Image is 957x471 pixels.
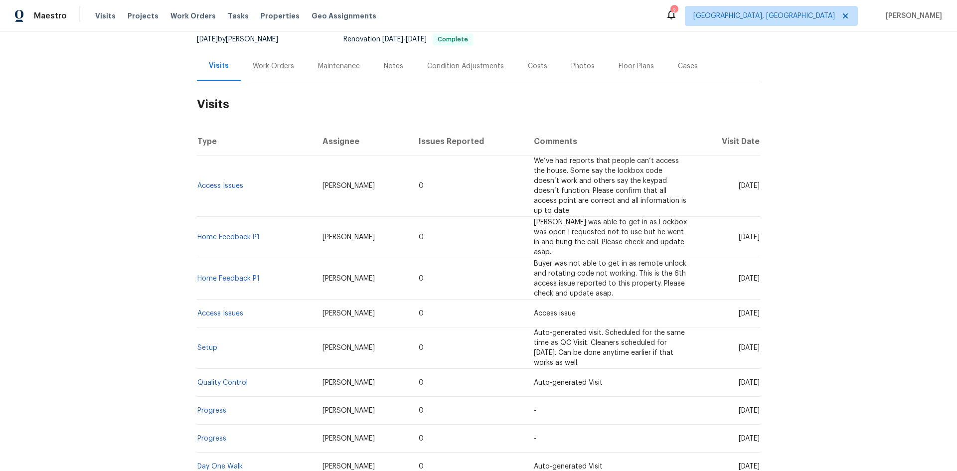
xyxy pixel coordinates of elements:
span: [DATE] [739,379,760,386]
div: 2 [670,6,677,16]
span: Buyer was not able to get in as remote unlock and rotating code not working. This is the 6th acce... [534,260,686,297]
span: [DATE] [406,36,427,43]
h2: Visits [197,81,760,128]
a: Progress [197,407,226,414]
span: Geo Assignments [312,11,376,21]
span: - [382,36,427,43]
span: 0 [419,379,424,386]
div: Visits [209,61,229,71]
a: Home Feedback P1 [197,234,260,241]
span: Work Orders [170,11,216,21]
span: [DATE] [739,435,760,442]
div: Photos [571,61,595,71]
span: [PERSON_NAME] [322,435,375,442]
span: [PERSON_NAME] [882,11,942,21]
span: Auto-generated visit. Scheduled for the same time as QC Visit. Cleaners scheduled for [DATE]. Can... [534,329,685,366]
div: Cases [678,61,698,71]
span: [PERSON_NAME] [322,379,375,386]
span: Maestro [34,11,67,21]
span: Auto-generated Visit [534,379,603,386]
span: We’ve had reports that people can’t access the house. Some say the lockbox code doesn’t work and ... [534,157,686,214]
span: Renovation [343,36,473,43]
span: 0 [419,275,424,282]
th: Assignee [315,128,411,156]
span: Complete [434,36,472,42]
span: [GEOGRAPHIC_DATA], [GEOGRAPHIC_DATA] [693,11,835,21]
span: 0 [419,344,424,351]
span: Access issue [534,310,576,317]
th: Issues Reported [411,128,525,156]
span: 0 [419,310,424,317]
span: [DATE] [739,310,760,317]
div: Work Orders [253,61,294,71]
span: [PERSON_NAME] was able to get in as Lockbox was open I requested not to use but he went in and hu... [534,219,687,256]
a: Access Issues [197,182,243,189]
th: Type [197,128,315,156]
div: Costs [528,61,547,71]
span: 0 [419,182,424,189]
div: by [PERSON_NAME] [197,33,290,45]
a: Access Issues [197,310,243,317]
span: Properties [261,11,300,21]
div: Notes [384,61,403,71]
span: 0 [419,463,424,470]
span: [DATE] [739,275,760,282]
span: [DATE] [739,182,760,189]
span: [PERSON_NAME] [322,407,375,414]
a: Setup [197,344,217,351]
span: Visits [95,11,116,21]
span: [DATE] [382,36,403,43]
span: - [534,407,536,414]
span: [PERSON_NAME] [322,182,375,189]
div: Floor Plans [619,61,654,71]
a: Quality Control [197,379,248,386]
a: Home Feedback P1 [197,275,260,282]
span: [DATE] [739,344,760,351]
div: Maintenance [318,61,360,71]
span: Tasks [228,12,249,19]
span: [PERSON_NAME] [322,310,375,317]
span: [DATE] [739,234,760,241]
span: Auto-generated Visit [534,463,603,470]
th: Visit Date [695,128,760,156]
span: [PERSON_NAME] [322,234,375,241]
span: [DATE] [197,36,218,43]
a: Progress [197,435,226,442]
span: 0 [419,407,424,414]
span: [PERSON_NAME] [322,344,375,351]
span: [PERSON_NAME] [322,463,375,470]
span: [DATE] [739,463,760,470]
span: [DATE] [739,407,760,414]
span: 0 [419,435,424,442]
span: - [534,435,536,442]
th: Comments [526,128,695,156]
span: [PERSON_NAME] [322,275,375,282]
span: Projects [128,11,159,21]
div: Condition Adjustments [427,61,504,71]
span: 0 [419,234,424,241]
a: Day One Walk [197,463,243,470]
